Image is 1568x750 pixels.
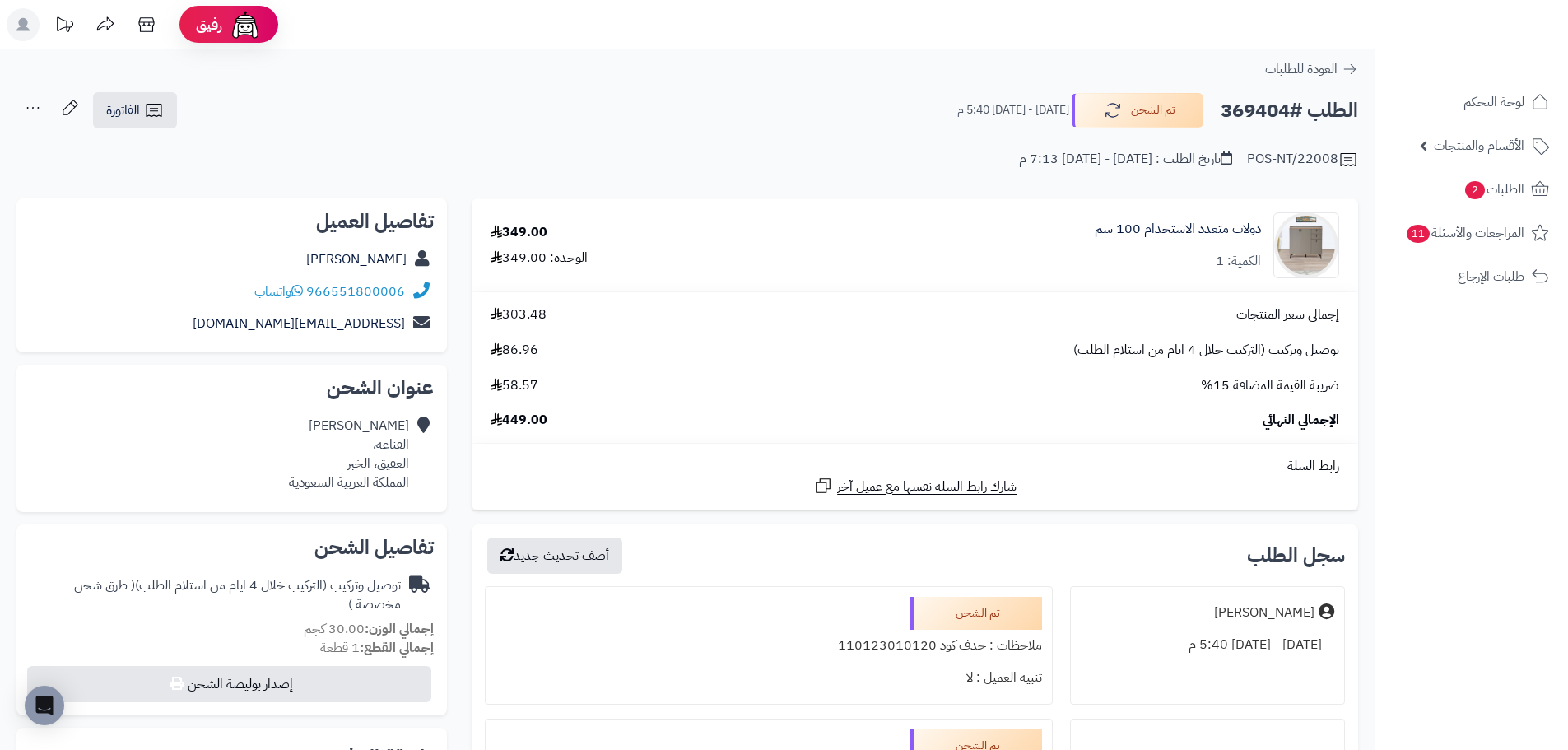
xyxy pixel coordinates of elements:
strong: إجمالي الوزن: [365,619,434,639]
span: 2 [1465,181,1485,199]
h2: تفاصيل العميل [30,212,434,231]
span: ضريبة القيمة المضافة 15% [1201,376,1339,395]
a: شارك رابط السلة نفسها مع عميل آخر [813,476,1017,496]
small: [DATE] - [DATE] 5:40 م [957,102,1069,119]
h2: الطلب #369404 [1221,94,1358,128]
a: [EMAIL_ADDRESS][DOMAIN_NAME] [193,314,405,333]
a: واتساب [254,282,303,301]
span: 303.48 [491,305,547,324]
h2: عنوان الشحن [30,378,434,398]
a: لوحة التحكم [1385,82,1558,122]
span: إجمالي سعر المنتجات [1236,305,1339,324]
a: طلبات الإرجاع [1385,257,1558,296]
strong: إجمالي القطع: [360,638,434,658]
div: ملاحظات : حذف كود 110123010120 [496,630,1041,662]
div: تاريخ الطلب : [DATE] - [DATE] 7:13 م [1019,150,1232,169]
span: توصيل وتركيب (التركيب خلال 4 ايام من استلام الطلب) [1073,341,1339,360]
span: لوحة التحكم [1463,91,1524,114]
div: تم الشحن [910,597,1042,630]
button: تم الشحن [1072,93,1203,128]
span: طلبات الإرجاع [1458,265,1524,288]
div: Open Intercom Messenger [25,686,64,725]
div: تنبيه العميل : لا [496,662,1041,694]
span: شارك رابط السلة نفسها مع عميل آخر [837,477,1017,496]
span: المراجعات والأسئلة [1405,221,1524,245]
span: رفيق [196,15,222,35]
button: أضف تحديث جديد [487,538,622,574]
div: [DATE] - [DATE] 5:40 م [1081,629,1334,661]
span: 449.00 [491,411,547,430]
a: العودة للطلبات [1265,59,1358,79]
small: 1 قطعة [320,638,434,658]
span: الإجمالي النهائي [1263,411,1339,430]
div: 349.00 [491,223,547,242]
small: 30.00 كجم [304,619,434,639]
img: 1742159812-1-90x90.jpg [1274,212,1338,278]
span: 86.96 [491,341,538,360]
div: الوحدة: 349.00 [491,249,588,268]
a: الطلبات2 [1385,170,1558,209]
span: العودة للطلبات [1265,59,1338,79]
a: دولاب متعدد الاستخدام 100 سم [1095,220,1261,239]
a: 966551800006 [306,282,405,301]
h3: سجل الطلب [1247,546,1345,566]
div: [PERSON_NAME] [1214,603,1314,622]
a: [PERSON_NAME] [306,249,407,269]
span: الفاتورة [106,100,140,120]
div: رابط السلة [478,457,1352,476]
h2: تفاصيل الشحن [30,538,434,557]
a: الفاتورة [93,92,177,128]
a: المراجعات والأسئلة11 [1385,213,1558,253]
span: 11 [1407,225,1430,243]
span: الطلبات [1463,178,1524,201]
button: إصدار بوليصة الشحن [27,666,431,702]
span: ( طرق شحن مخصصة ) [74,575,401,614]
img: ai-face.png [229,8,262,41]
div: [PERSON_NAME] القناعة، العقيق، الخبر المملكة العربية السعودية [289,417,409,491]
a: تحديثات المنصة [44,8,85,45]
div: POS-NT/22008 [1247,150,1358,170]
div: توصيل وتركيب (التركيب خلال 4 ايام من استلام الطلب) [30,576,401,614]
span: الأقسام والمنتجات [1434,134,1524,157]
div: الكمية: 1 [1216,252,1261,271]
span: 58.57 [491,376,538,395]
